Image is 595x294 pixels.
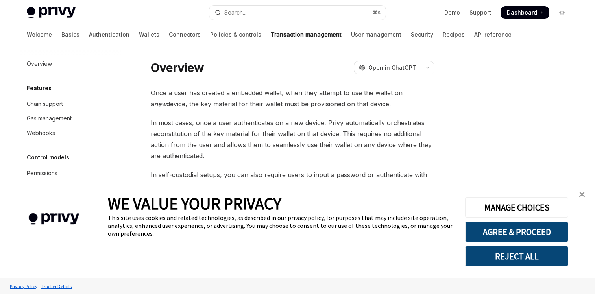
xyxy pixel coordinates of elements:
span: Once a user has created a embedded wallet, when they attempt to use the wallet on a device, the k... [151,87,434,109]
a: Recipes [443,25,465,44]
img: close banner [579,192,585,197]
a: Demo [444,9,460,17]
a: close banner [574,187,590,202]
span: In self-custodial setups, you can also require users to input a password or authenticate with the... [151,169,434,202]
a: Authentication [89,25,129,44]
h1: Overview [151,61,204,75]
button: MANAGE CHOICES [465,197,568,218]
div: Permissions [27,168,57,178]
span: ⌘ K [373,9,381,16]
a: Tracker Details [39,279,74,293]
img: light logo [27,7,76,18]
div: Chain support [27,99,63,109]
a: User management [351,25,401,44]
a: Gas management [20,111,121,126]
a: Overview [20,57,121,71]
button: Toggle dark mode [556,6,568,19]
a: Basics [61,25,79,44]
span: In most cases, once a user authenticates on a new device, Privy automatically orchestrates recons... [151,117,434,161]
a: Policies [20,181,121,195]
a: Chain support [20,97,121,111]
em: new [154,100,166,108]
a: Connectors [169,25,201,44]
div: Search... [224,8,246,17]
button: REJECT ALL [465,246,568,266]
img: company logo [12,202,96,236]
div: Webhooks [27,128,55,138]
span: Open in ChatGPT [368,64,416,72]
a: Dashboard [501,6,549,19]
a: API reference [474,25,512,44]
a: Support [469,9,491,17]
h5: Control models [27,153,69,162]
a: Webhooks [20,126,121,140]
a: Transaction management [271,25,342,44]
span: WE VALUE YOUR PRIVACY [108,193,281,214]
div: Overview [27,59,52,68]
div: Gas management [27,114,72,123]
button: AGREE & PROCEED [465,222,568,242]
a: Policies & controls [210,25,261,44]
div: This site uses cookies and related technologies, as described in our privacy policy, for purposes... [108,214,453,237]
a: Privacy Policy [8,279,39,293]
button: Open search [209,6,386,20]
h5: Features [27,83,52,93]
a: Welcome [27,25,52,44]
a: Permissions [20,166,121,180]
a: Wallets [139,25,159,44]
button: Open in ChatGPT [354,61,421,74]
a: Security [411,25,433,44]
span: Dashboard [507,9,537,17]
